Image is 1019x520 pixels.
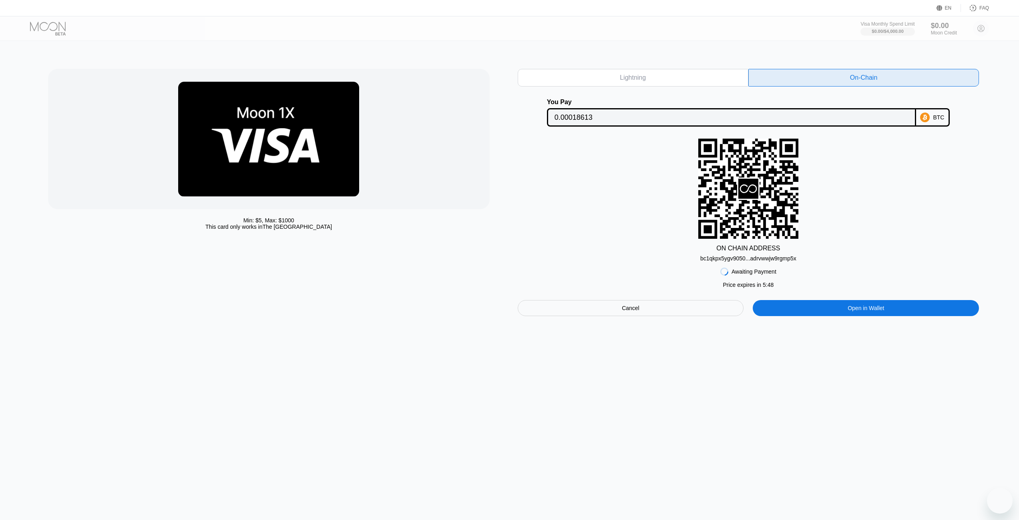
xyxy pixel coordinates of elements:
[872,29,904,34] div: $0.00 / $4,000.00
[620,74,646,82] div: Lightning
[205,224,332,230] div: This card only works in The [GEOGRAPHIC_DATA]
[848,304,884,312] div: Open in Wallet
[945,5,952,11] div: EN
[716,245,780,252] div: ON CHAIN ADDRESS
[860,21,914,36] div: Visa Monthly Spend Limit$0.00/$4,000.00
[961,4,989,12] div: FAQ
[518,99,979,127] div: You PayBTC
[850,74,877,82] div: On-Chain
[748,69,979,87] div: On-Chain
[987,488,1013,514] iframe: Кнопка запуска окна обмена сообщениями
[700,252,796,262] div: bc1qkpx5ygv9050...adrvwwjw9rgmp5x
[933,114,944,121] div: BTC
[732,268,776,275] div: Awaiting Payment
[518,69,748,87] div: Lightning
[547,99,916,106] div: You Pay
[763,282,774,288] span: 5 : 48
[622,304,639,312] div: Cancel
[518,300,744,316] div: Cancel
[700,255,796,262] div: bc1qkpx5ygv9050...adrvwwjw9rgmp5x
[723,282,774,288] div: Price expires in
[753,300,979,316] div: Open in Wallet
[243,217,294,224] div: Min: $ 5 , Max: $ 1000
[860,21,914,27] div: Visa Monthly Spend Limit
[937,4,961,12] div: EN
[979,5,989,11] div: FAQ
